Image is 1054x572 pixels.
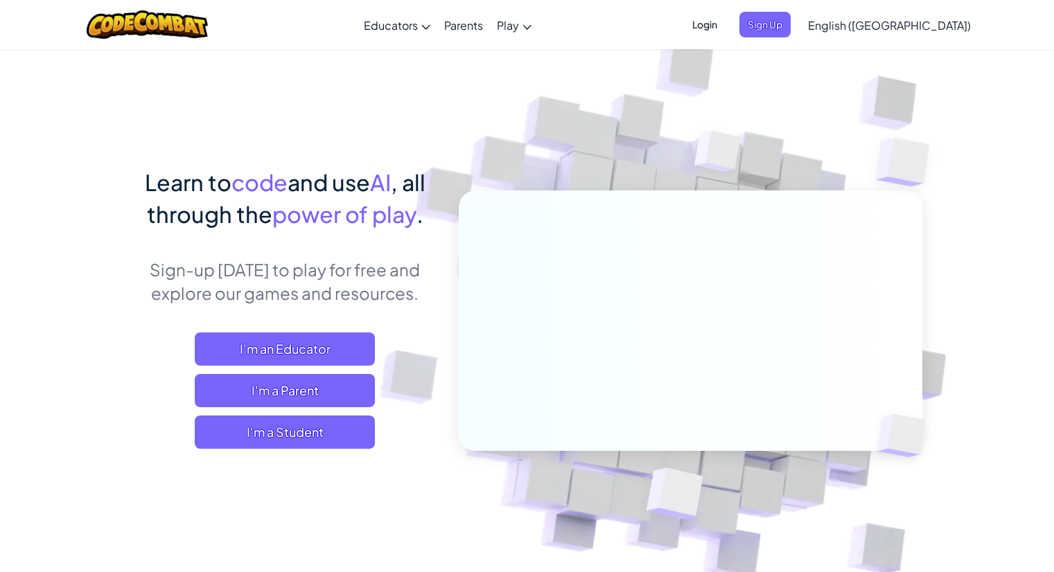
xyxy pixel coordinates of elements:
[272,200,416,228] span: power of play
[357,6,437,44] a: Educators
[195,374,375,407] a: I'm a Parent
[195,415,375,449] button: I'm a Student
[231,168,288,196] span: code
[848,104,968,221] img: Overlap cubes
[370,168,391,196] span: AI
[490,6,538,44] a: Play
[288,168,370,196] span: and use
[497,18,519,33] span: Play
[668,103,768,206] img: Overlap cubes
[437,6,490,44] a: Parents
[132,258,438,305] p: Sign-up [DATE] to play for free and explore our games and resources.
[854,385,958,486] img: Overlap cubes
[364,18,418,33] span: Educators
[195,332,375,366] a: I'm an Educator
[612,438,736,553] img: Overlap cubes
[416,200,423,228] span: .
[739,12,791,37] button: Sign Up
[145,168,231,196] span: Learn to
[87,10,208,39] img: CodeCombat logo
[808,18,971,33] span: English ([GEOGRAPHIC_DATA])
[801,6,978,44] a: English ([GEOGRAPHIC_DATA])
[684,12,726,37] button: Login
